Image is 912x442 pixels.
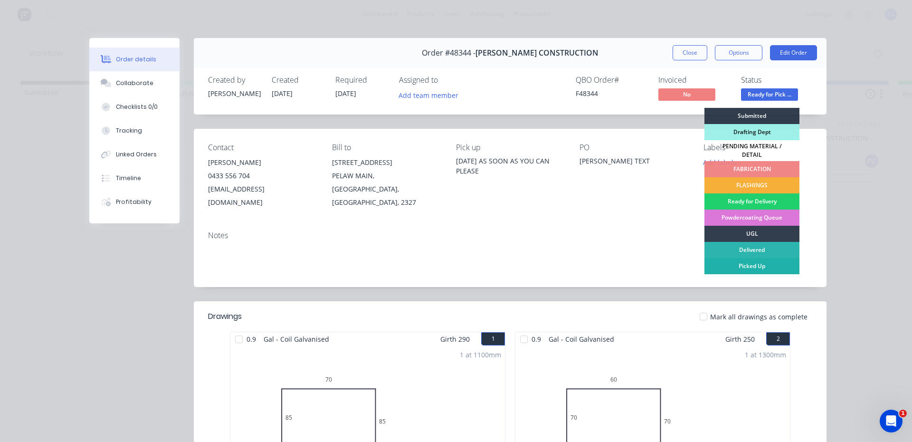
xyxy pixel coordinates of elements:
div: Ready for Delivery [704,193,799,210]
div: Checklists 0/0 [116,103,158,111]
div: [PERSON_NAME] TEXT [579,156,688,169]
div: Drawings [208,311,242,322]
div: PELAW MAIN, [GEOGRAPHIC_DATA], [GEOGRAPHIC_DATA], 2327 [332,169,441,209]
span: [PERSON_NAME] CONSTRUCTION [475,48,598,58]
button: 1 [481,332,505,346]
div: Pick up [456,143,565,152]
span: No [658,88,715,100]
div: FABRICATION [704,161,799,177]
button: Add team member [399,88,464,101]
div: Order details [116,55,156,64]
button: Close [673,45,707,60]
button: Checklists 0/0 [89,95,180,119]
div: [PERSON_NAME] [208,88,260,98]
div: Delivered [704,242,799,258]
div: 1 at 1300mm [745,350,786,360]
iframe: Intercom live chat [880,410,902,432]
div: Bill to [332,143,441,152]
button: Ready for Pick ... [741,88,798,103]
div: [EMAIL_ADDRESS][DOMAIN_NAME] [208,183,317,209]
button: Profitability [89,190,180,214]
div: [STREET_ADDRESS] [332,156,441,169]
button: Order details [89,48,180,71]
div: Created [272,76,324,85]
span: Order #48344 - [422,48,475,58]
button: Collaborate [89,71,180,95]
button: Tracking [89,119,180,143]
button: Add labels [698,156,742,169]
div: Submitted [704,108,799,124]
div: 1 at 1100mm [460,350,501,360]
button: Timeline [89,166,180,190]
div: Notes [208,231,812,240]
div: Collaborate [116,79,153,87]
div: Timeline [116,174,141,183]
span: Gal - Coil Galvanised [545,332,618,346]
div: [PERSON_NAME]0433 556 704[EMAIL_ADDRESS][DOMAIN_NAME] [208,156,317,209]
div: Required [335,76,388,85]
div: Picked Up [704,258,799,274]
span: [DATE] [272,89,293,98]
div: 0433 556 704 [208,169,317,183]
div: [STREET_ADDRESS]PELAW MAIN, [GEOGRAPHIC_DATA], [GEOGRAPHIC_DATA], 2327 [332,156,441,209]
div: Contact [208,143,317,152]
button: Add team member [394,88,464,101]
div: UGL [704,226,799,242]
span: Girth 250 [725,332,755,346]
div: Linked Orders [116,150,157,159]
div: Invoiced [658,76,730,85]
div: PO [579,143,688,152]
button: Options [715,45,762,60]
div: Powdercoating Queue [704,210,799,226]
div: FLASHINGS [704,177,799,193]
div: [DATE] AS SOON AS YOU CAN PLEASE [456,156,565,176]
div: Profitability [116,198,152,206]
div: Drafting Dept [704,124,799,140]
div: Labels [703,143,812,152]
span: 0.9 [243,332,260,346]
div: Created by [208,76,260,85]
div: PENDING MATERIAL / DETAIL [704,140,799,161]
span: [DATE] [335,89,356,98]
div: F48344 [576,88,647,98]
span: Gal - Coil Galvanised [260,332,333,346]
span: 1 [899,410,907,417]
div: [PERSON_NAME] [208,156,317,169]
button: Edit Order [770,45,817,60]
button: 2 [766,332,790,346]
button: Linked Orders [89,143,180,166]
div: Assigned to [399,76,494,85]
span: Girth 290 [440,332,470,346]
div: QBO Order # [576,76,647,85]
div: Tracking [116,126,142,135]
div: Status [741,76,812,85]
span: Ready for Pick ... [741,88,798,100]
span: 0.9 [528,332,545,346]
